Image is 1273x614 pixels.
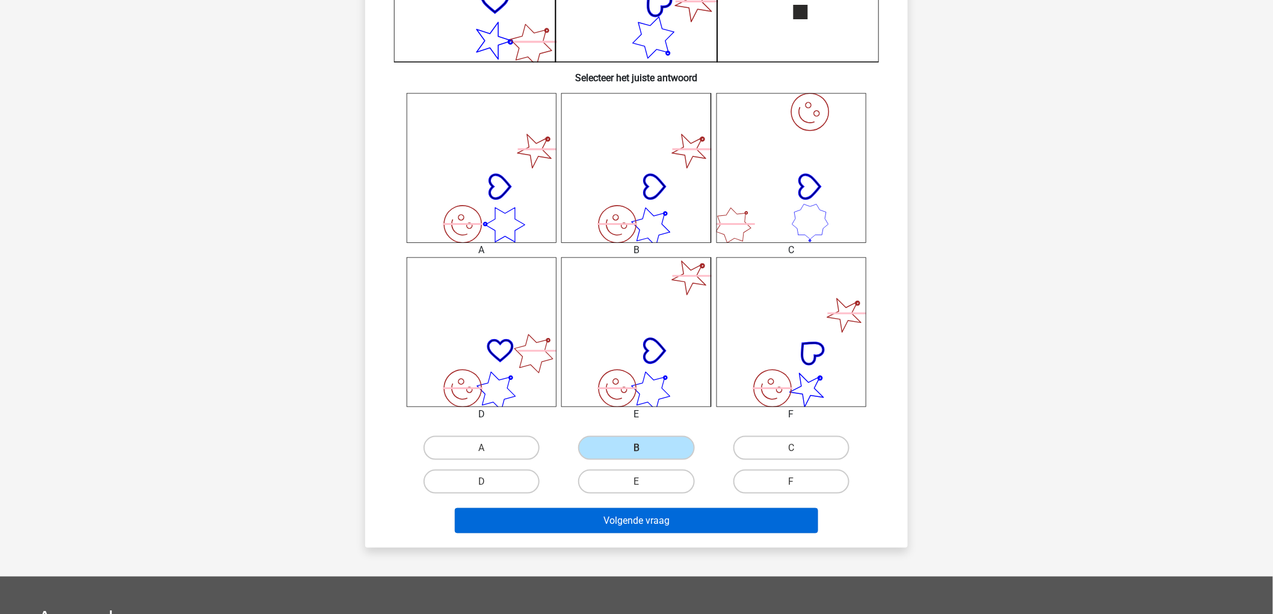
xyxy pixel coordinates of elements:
div: F [707,407,875,422]
div: A [398,243,566,257]
label: B [578,436,694,460]
label: A [424,436,540,460]
div: D [398,407,566,422]
button: Volgende vraag [455,508,819,533]
label: F [733,470,849,494]
div: B [552,243,720,257]
h6: Selecteer het juiste antwoord [384,63,889,84]
label: C [733,436,849,460]
label: E [578,470,694,494]
div: C [707,243,875,257]
div: E [552,407,720,422]
label: D [424,470,540,494]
